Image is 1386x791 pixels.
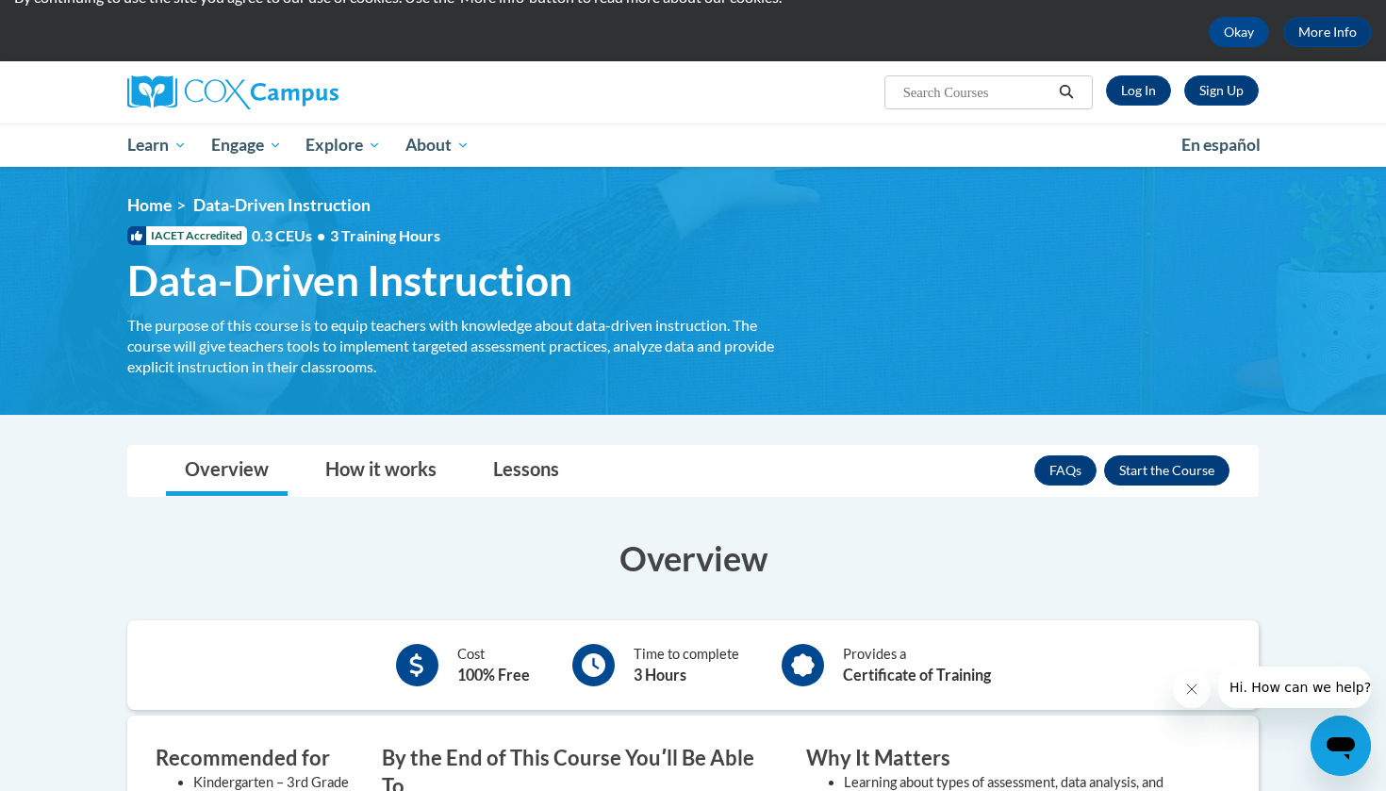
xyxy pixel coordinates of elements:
h3: Recommended for [156,744,354,773]
a: Learn [115,124,199,167]
span: 3 Training Hours [330,226,440,244]
a: FAQs [1034,455,1097,486]
span: IACET Accredited [127,226,247,245]
a: Log In [1106,75,1171,106]
button: Okay [1209,17,1269,47]
span: Learn [127,134,187,157]
a: About [393,124,482,167]
span: • [317,226,325,244]
iframe: Close message [1173,670,1211,708]
span: Data-Driven Instruction [127,255,572,305]
span: Engage [211,134,282,157]
a: Overview [166,446,288,496]
a: Lessons [474,446,578,496]
a: En español [1169,125,1273,165]
b: Certificate of Training [843,666,991,684]
span: En español [1181,135,1261,155]
b: 3 Hours [634,666,686,684]
a: Home [127,195,172,215]
a: Cox Campus [127,75,486,109]
div: Main menu [99,124,1287,167]
h3: Why It Matters [806,744,1202,773]
b: 100% Free [457,666,530,684]
span: About [405,134,470,157]
h3: Overview [127,535,1259,582]
div: Cost [457,644,530,686]
a: How it works [306,446,455,496]
iframe: Button to launch messaging window [1311,716,1371,776]
a: Explore [293,124,393,167]
div: Provides a [843,644,991,686]
div: The purpose of this course is to equip teachers with knowledge about data-driven instruction. The... [127,315,778,377]
a: Register [1184,75,1259,106]
button: Enroll [1104,455,1229,486]
a: More Info [1283,17,1372,47]
span: Explore [305,134,381,157]
input: Search Courses [901,81,1052,104]
img: Cox Campus [127,75,338,109]
button: Search [1052,81,1081,104]
a: Engage [199,124,294,167]
span: 0.3 CEUs [252,225,440,246]
div: Time to complete [634,644,739,686]
iframe: Message from company [1218,667,1371,708]
span: Data-Driven Instruction [193,195,371,215]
